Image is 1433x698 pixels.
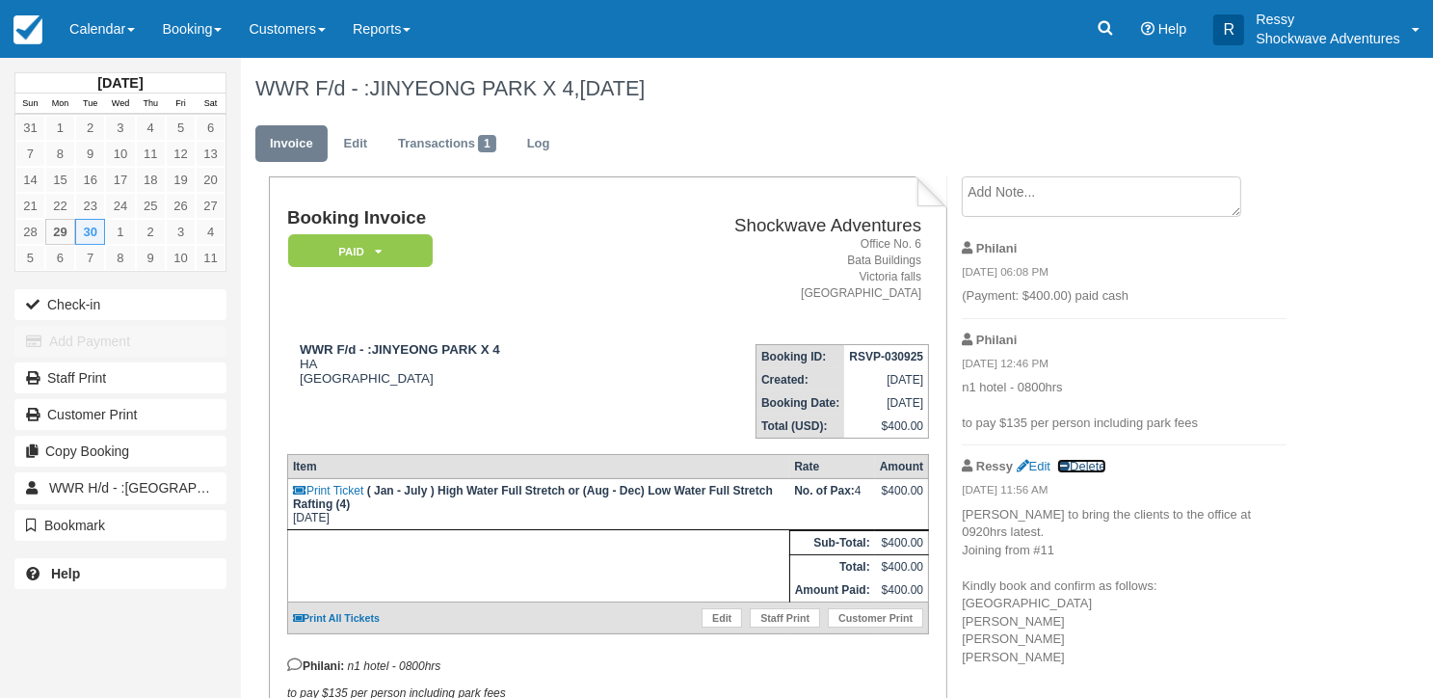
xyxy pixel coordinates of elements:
[15,245,45,271] a: 5
[789,578,875,603] th: Amount Paid:
[287,455,789,479] th: Item
[196,245,226,271] a: 11
[75,141,105,167] a: 9
[14,289,226,320] button: Check-in
[45,193,75,219] a: 22
[45,141,75,167] a: 8
[976,459,1013,473] strong: Ressy
[75,167,105,193] a: 16
[287,659,344,673] strong: Philani:
[14,558,226,589] a: Help
[293,484,773,511] strong: ( Jan - July ) High Water Full Stretch or (Aug - Dec) Low Water Full Stretch Rafting (4)
[166,94,196,115] th: Fri
[105,167,135,193] a: 17
[45,115,75,141] a: 1
[97,75,143,91] strong: [DATE]
[45,245,75,271] a: 6
[384,125,511,163] a: Transactions1
[288,234,433,268] em: Paid
[196,167,226,193] a: 20
[880,484,923,513] div: $400.00
[45,219,75,245] a: 29
[789,531,875,555] th: Sub-Total:
[287,208,616,228] h1: Booking Invoice
[287,233,426,269] a: Paid
[789,479,875,530] td: 4
[962,482,1287,503] em: [DATE] 11:56 AM
[75,193,105,219] a: 23
[875,531,929,555] td: $400.00
[828,608,923,628] a: Customer Print
[1141,22,1154,36] i: Help
[45,167,75,193] a: 15
[13,15,42,44] img: checkfront-main-nav-mini-logo.png
[962,264,1287,285] em: [DATE] 06:08 PM
[166,219,196,245] a: 3
[196,94,226,115] th: Sat
[196,219,226,245] a: 4
[75,94,105,115] th: Tue
[293,484,363,497] a: Print Ticket
[624,236,921,303] address: Office No. 6 Bata Buildings Victoria falls [GEOGRAPHIC_DATA]
[756,415,845,439] th: Total (USD):
[330,125,382,163] a: Edit
[136,245,166,271] a: 9
[962,356,1287,377] em: [DATE] 12:46 PM
[844,368,928,391] td: [DATE]
[45,94,75,115] th: Mon
[105,94,135,115] th: Wed
[844,415,928,439] td: $400.00
[875,555,929,579] td: $400.00
[287,479,789,530] td: [DATE]
[166,193,196,219] a: 26
[105,193,135,219] a: 24
[166,245,196,271] a: 10
[15,193,45,219] a: 21
[976,241,1017,255] strong: Philani
[14,326,226,357] button: Add Payment
[14,399,226,430] a: Customer Print
[875,455,929,479] th: Amount
[105,115,135,141] a: 3
[1256,29,1400,48] p: Shockwave Adventures
[849,350,923,363] strong: RSVP-030925
[300,342,500,357] strong: WWR F/d - :JINYEONG PARK X 4
[14,472,226,503] a: WWR H/d - :[GEOGRAPHIC_DATA] X 4
[51,566,80,581] b: Help
[14,362,226,393] a: Staff Print
[1213,14,1244,45] div: R
[513,125,565,163] a: Log
[15,141,45,167] a: 7
[15,167,45,193] a: 14
[756,368,845,391] th: Created:
[580,76,646,100] span: [DATE]
[794,484,855,497] strong: No. of Pax
[255,77,1301,100] h1: WWR F/d - :JINYEONG PARK X 4,
[75,245,105,271] a: 7
[14,436,226,467] button: Copy Booking
[255,125,328,163] a: Invoice
[789,455,875,479] th: Rate
[756,345,845,369] th: Booking ID:
[14,510,226,541] button: Bookmark
[1158,21,1187,37] span: Help
[976,333,1017,347] strong: Philani
[15,115,45,141] a: 31
[15,219,45,245] a: 28
[105,141,135,167] a: 10
[136,219,166,245] a: 2
[1057,459,1105,473] a: Delete
[196,115,226,141] a: 6
[136,94,166,115] th: Thu
[287,342,616,386] div: HA [GEOGRAPHIC_DATA]
[49,480,289,496] span: WWR H/d - :[GEOGRAPHIC_DATA] X 4
[136,167,166,193] a: 18
[75,115,105,141] a: 2
[136,193,166,219] a: 25
[293,612,380,624] a: Print All Tickets
[105,245,135,271] a: 8
[478,135,496,152] span: 1
[962,379,1287,433] p: n1 hotel - 0800hrs to pay $135 per person including park fees
[136,115,166,141] a: 4
[750,608,820,628] a: Staff Print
